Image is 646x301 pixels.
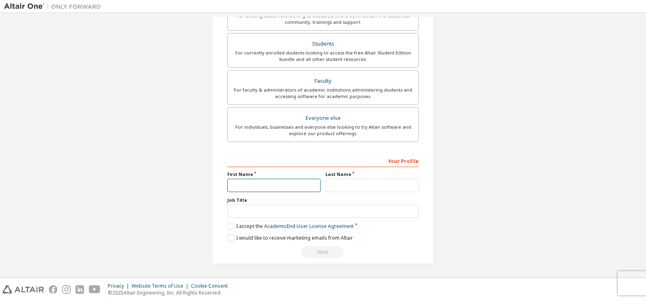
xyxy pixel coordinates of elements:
[49,285,57,294] img: facebook.svg
[132,283,191,289] div: Website Terms of Use
[233,13,413,25] div: For existing customers looking to access software downloads, HPC resources, community, trainings ...
[62,285,71,294] img: instagram.svg
[191,283,233,289] div: Cookie Consent
[227,246,419,258] div: Read and acccept EULA to continue
[76,285,84,294] img: linkedin.svg
[233,75,413,87] div: Faculty
[227,171,321,178] label: First Name
[233,50,413,63] div: For currently enrolled students looking to access the free Altair Student Edition bundle and all ...
[227,223,354,230] label: I accept the
[233,87,413,100] div: For faculty & administrators of academic institutions administering students and accessing softwa...
[227,154,419,167] div: Your Profile
[233,124,413,137] div: For individuals, businesses and everyone else looking to try Altair software and explore our prod...
[108,289,233,296] p: © 2025 Altair Engineering, Inc. All Rights Reserved.
[233,38,413,50] div: Students
[4,2,105,10] img: Altair One
[227,197,419,203] label: Job Title
[325,171,419,178] label: Last Name
[108,283,132,289] div: Privacy
[227,234,353,241] label: I would like to receive marketing emails from Altair
[233,113,413,124] div: Everyone else
[89,285,101,294] img: youtube.svg
[2,285,44,294] img: altair_logo.svg
[264,223,354,230] a: Academic End-User License Agreement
